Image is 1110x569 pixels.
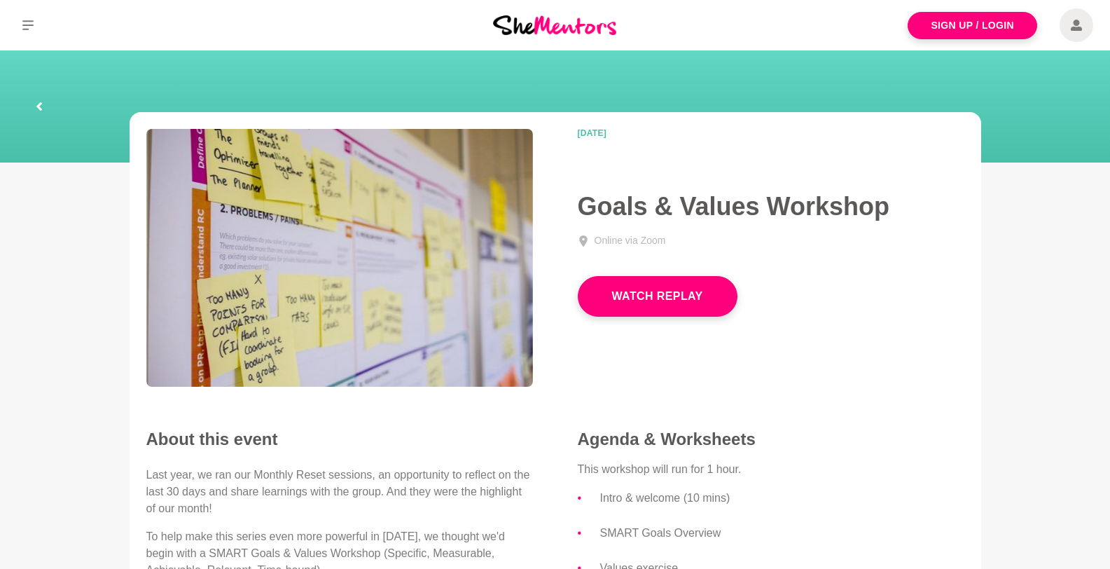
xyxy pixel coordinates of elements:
[578,461,964,478] p: This workshop will run for 1 hour.
[146,467,533,517] p: Last year, we ran our Monthly Reset sessions, an opportunity to reflect on the last 30 days and s...
[600,524,964,542] li: SMART Goals Overview
[146,429,533,450] h2: About this event
[578,429,964,450] h4: Agenda & Worksheets
[595,233,666,248] div: Online via Zoom
[578,129,749,137] time: [DATE]
[146,129,533,387] img: Monthly Reset
[493,15,616,34] img: She Mentors Logo
[578,276,737,317] button: Watch Replay
[600,489,964,507] li: Intro & welcome (10 mins)
[578,191,964,222] h1: Goals & Values Workshop
[908,12,1037,39] a: Sign Up / Login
